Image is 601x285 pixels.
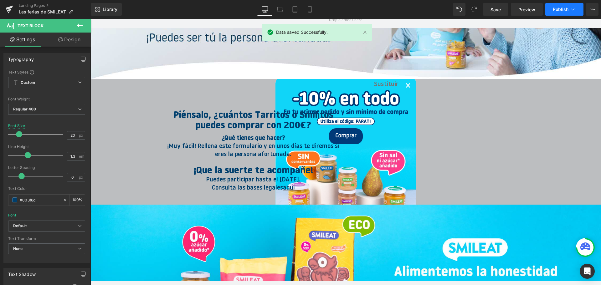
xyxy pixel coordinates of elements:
[545,3,583,16] button: Publish
[276,29,328,36] span: Data saved Successfully.
[8,213,16,217] div: Font
[47,33,92,47] a: Design
[8,53,34,62] div: Typography
[19,3,91,8] a: Landing Pages
[8,237,85,241] div: Text Transform
[468,3,480,16] button: Redo
[193,166,204,172] a: aquí
[580,264,595,279] div: Open Intercom Messenger
[272,3,287,16] a: Laptop
[8,165,85,170] div: Letter Spacing
[79,175,84,179] span: px
[8,97,85,101] div: Font Weight
[518,6,535,13] span: Preview
[19,9,66,14] span: Las ferias de SMILEAT
[21,80,35,85] b: Custom
[453,3,465,16] button: Undo
[70,195,85,206] div: %
[67,157,259,173] p: Puedes participar hasta el [DATE]. Consulta las bases legales
[8,124,25,128] div: Font Size
[553,7,568,12] span: Publish
[8,186,85,191] div: Text Color
[13,223,27,229] i: Default
[8,145,85,149] div: Line Height
[18,23,44,28] span: Text Block
[511,3,543,16] a: Preview
[257,3,272,16] a: Desktop
[13,246,23,251] b: None
[287,3,302,16] a: Tablet
[67,148,259,157] h2: ¡Que la suerte te acompañe!
[13,107,36,111] b: Regular 400
[131,116,195,123] strong: ¿Qué tienes que hacer?
[8,268,36,277] div: Text Shadow
[8,69,85,74] div: Text Styles
[79,133,84,137] span: px
[302,3,317,16] a: Mobile
[20,196,60,203] input: Color
[72,124,254,140] p: ¡Muy fácil! Rellena este formulario y en unos días te diremos si eres la persona afortunada.
[103,7,117,12] span: Library
[79,154,84,158] span: em
[67,92,259,112] h2: Piénsalo, ¿cuántos Tarritos o Smilitos puedes comprar con 200€?
[491,6,501,13] span: Save
[284,60,506,71] p: Sustituir
[586,3,598,16] button: More
[91,3,122,16] a: New Library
